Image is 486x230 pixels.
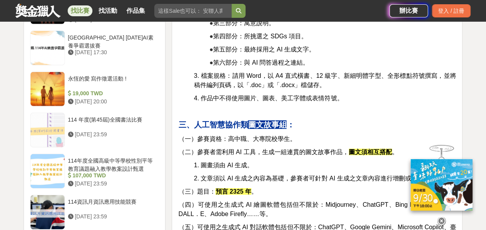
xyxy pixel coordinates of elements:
[194,95,343,101] span: 4. 作品中不得使用圖片、圖表、美工字體或表情符號。
[392,149,398,155] span: 。
[213,59,309,66] span: 第六部分：與 AI 問答過程之連結。
[178,201,456,217] span: （四）可使用之生成式 AI 繪圖軟體包括但不限於：Midjourney、ChatGPT、Bing Image Creator、DALL．E、Adobe Firefly……等。
[68,213,156,221] div: [DATE] 23:59
[178,188,215,195] span: （三）題目：
[213,46,315,53] span: 第五部分：最終採用之 AI 生成文字。
[68,34,156,48] div: [GEOGRAPHIC_DATA] [DATE]AI素養爭霸選拔賽
[389,4,428,17] a: 辦比賽
[194,162,253,168] span: 1. 圖畫須由 AI 生成。
[178,120,248,129] strong: 三、人工智慧協作類
[30,72,159,106] a: 永恆的愛 寫作徵選活動 ! 19,000 TWD [DATE] 20:00
[286,120,294,129] strong: ：
[68,116,156,130] div: 114 年度(第45屆)全國書法比賽
[248,120,286,129] strong: 圖文故事組
[209,46,213,53] span: ●
[30,154,159,189] a: 114年度全國高級中等學校性別平等教育議題融入教學教案設計甄選 107,000 TWD [DATE] 23:59
[30,195,159,230] a: 114資訊月資訊應用技能競賽 [DATE] 23:59
[68,48,156,57] div: [DATE] 17:30
[213,33,307,39] span: 第四部分：所挑選之 SDGs 項目。
[194,72,456,88] span: 3. 檔案規格：請用 Word，以 A4 直式橫書、12 級字、新細明體字型、全形標點符號撰寫，並將稿件編列頁碼，以「.doc」或「.docx」檔儲存。
[432,4,471,17] div: 登入 / 註冊
[213,20,275,26] span: 第三部分：寓意說明。
[68,75,156,89] div: 永恆的愛 寫作徵選活動 !
[178,136,296,142] span: （一）參賽資格：高中職、大專院校學生。
[251,188,257,195] span: 。
[349,149,392,155] strong: 圖文須相互搭配
[68,98,156,106] div: [DATE] 20:00
[95,5,120,16] a: 找活動
[209,59,213,66] span: ●
[178,149,348,155] span: （二）參賽者需利用 AI 工具，生成一組連貫的圖文故事作品，
[30,31,159,65] a: [GEOGRAPHIC_DATA] [DATE]AI素養爭霸選拔賽 [DATE] 17:30
[154,4,232,18] input: 這樣Sale也可以： 安聯人壽創意銷售法募集
[209,33,213,39] span: ●
[411,159,472,211] img: ff197300-f8ee-455f-a0ae-06a3645bc375.jpg
[194,175,430,182] span: 2. 文章須以 AI 生成之內容為基礎，參賽者可針對 AI 生成之文章內容進行增刪或修改。
[68,130,156,139] div: [DATE] 23:59
[68,198,156,213] div: 114資訊月資訊應用技能競賽
[209,20,213,26] span: ●
[68,89,156,98] div: 19,000 TWD
[68,180,156,188] div: [DATE] 23:59
[123,5,148,16] a: 作品集
[68,5,92,16] a: 找比賽
[68,172,156,180] div: 107,000 TWD
[215,188,251,195] strong: 預言 2325 年
[68,157,156,172] div: 114年度全國高級中等學校性別平等教育議題融入教學教案設計甄選
[30,113,159,148] a: 114 年度(第45屆)全國書法比賽 [DATE] 23:59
